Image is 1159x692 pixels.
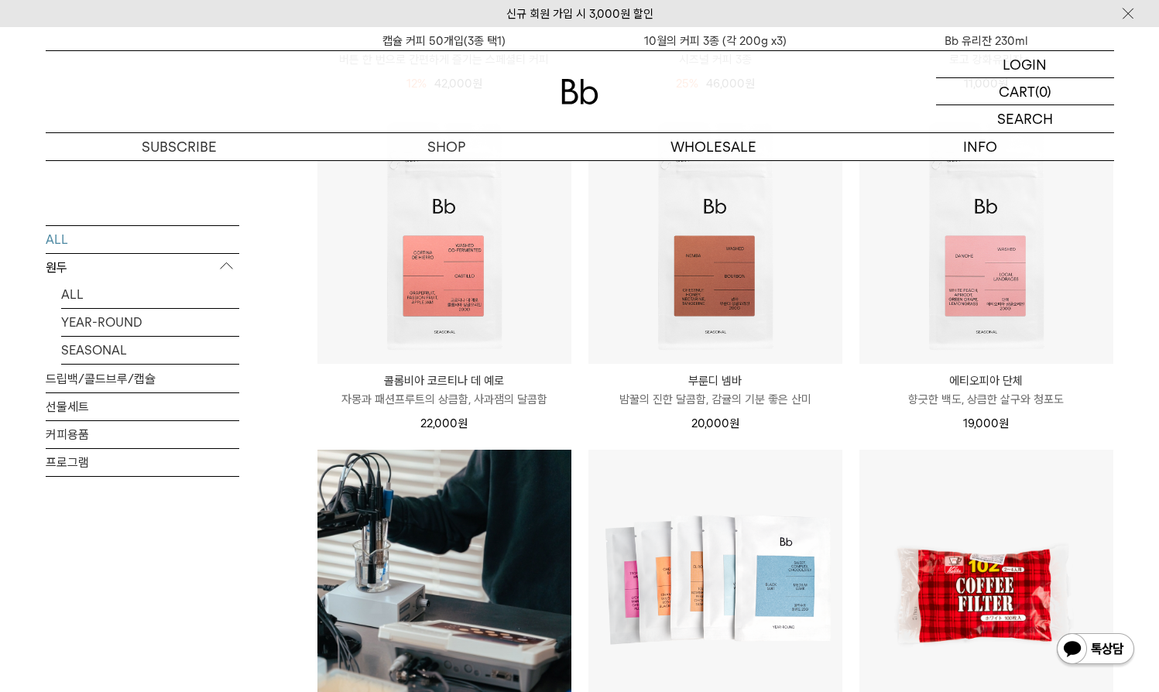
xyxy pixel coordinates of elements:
[936,78,1114,105] a: CART (0)
[506,7,653,21] a: 신규 회원 가입 시 3,000원 할인
[859,390,1113,409] p: 향긋한 백도, 상큼한 살구와 청포도
[46,365,239,392] a: 드립백/콜드브루/캡슐
[317,110,571,364] img: 콜롬비아 코르티나 데 예로
[999,78,1035,104] p: CART
[997,105,1053,132] p: SEARCH
[317,390,571,409] p: 자몽과 패션프루트의 상큼함, 사과잼의 달콤함
[1055,632,1136,669] img: 카카오톡 채널 1:1 채팅 버튼
[46,392,239,420] a: 선물세트
[313,133,580,160] a: SHOP
[61,308,239,335] a: YEAR-ROUND
[420,416,468,430] span: 22,000
[1035,78,1051,104] p: (0)
[317,372,571,390] p: 콜롬비아 코르티나 데 예로
[847,133,1114,160] p: INFO
[61,280,239,307] a: ALL
[46,225,239,252] a: ALL
[588,390,842,409] p: 밤꿀의 진한 달콤함, 감귤의 기분 좋은 산미
[46,133,313,160] a: SUBSCRIBE
[61,336,239,363] a: SEASONAL
[561,79,598,104] img: 로고
[729,416,739,430] span: 원
[999,416,1009,430] span: 원
[691,416,739,430] span: 20,000
[46,448,239,475] a: 프로그램
[46,253,239,281] p: 원두
[859,372,1113,390] p: 에티오피아 단체
[859,110,1113,364] img: 에티오피아 단체
[580,133,847,160] p: WHOLESALE
[588,372,842,390] p: 부룬디 넴바
[317,372,571,409] a: 콜롬비아 코르티나 데 예로 자몽과 패션프루트의 상큼함, 사과잼의 달콤함
[46,420,239,447] a: 커피용품
[588,372,842,409] a: 부룬디 넴바 밤꿀의 진한 달콤함, 감귤의 기분 좋은 산미
[1003,51,1047,77] p: LOGIN
[588,110,842,364] img: 부룬디 넴바
[859,372,1113,409] a: 에티오피아 단체 향긋한 백도, 상큼한 살구와 청포도
[936,51,1114,78] a: LOGIN
[458,416,468,430] span: 원
[963,416,1009,430] span: 19,000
